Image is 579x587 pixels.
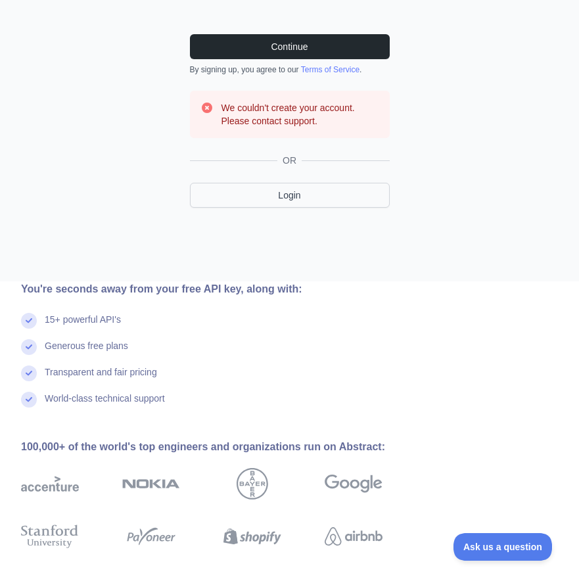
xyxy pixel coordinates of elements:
[45,339,128,365] div: Generous free plans
[45,313,121,339] div: 15+ powerful API's
[237,468,268,500] img: bayer
[21,365,37,381] img: check mark
[45,392,165,418] div: World-class technical support
[21,281,425,297] div: You're seconds away from your free API key, along with:
[190,183,390,208] a: Login
[190,34,390,59] button: Continue
[325,522,382,551] img: airbnb
[277,154,302,167] span: OR
[45,365,157,392] div: Transparent and fair pricing
[190,64,390,75] div: By signing up, you agree to our .
[21,339,37,355] img: check mark
[21,522,79,551] img: stanford university
[21,439,425,455] div: 100,000+ of the world's top engineers and organizations run on Abstract:
[223,522,281,551] img: shopify
[221,101,379,128] h3: We couldn't create your account. Please contact support.
[21,392,37,408] img: check mark
[301,65,359,74] a: Terms of Service
[21,313,37,329] img: check mark
[453,533,553,561] iframe: Toggle Customer Support
[21,468,79,500] img: accenture
[325,468,382,500] img: google
[122,468,180,500] img: nokia
[122,522,180,551] img: payoneer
